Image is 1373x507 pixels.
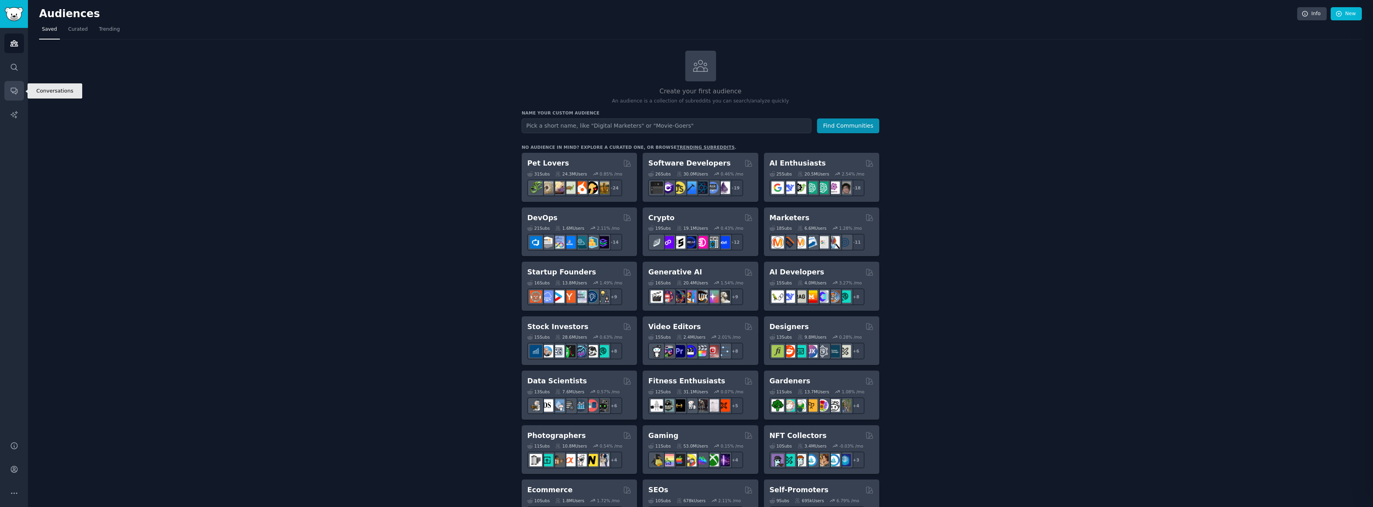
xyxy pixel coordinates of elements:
div: 24.3M Users [555,171,587,177]
div: + 24 [605,180,622,196]
div: 1.49 % /mo [599,280,622,286]
div: 6.6M Users [797,225,827,231]
div: 19 Sub s [648,225,671,231]
img: AWS_Certified_Experts [541,236,553,249]
img: analog [530,454,542,466]
img: SaaS [541,290,553,303]
div: 6.79 % /mo [837,498,859,503]
h2: Pet Lovers [527,158,569,168]
img: GardeningUK [805,399,817,412]
div: 7.6M Users [555,389,584,395]
span: Trending [99,26,120,33]
div: No audience in mind? Explore a curated one, or browse . [522,144,736,150]
h2: Startup Founders [527,267,596,277]
div: + 4 [848,397,865,414]
img: deepdream [673,290,685,303]
img: OpenAIDev [827,181,840,194]
img: fitness30plus [695,399,708,412]
div: 3.27 % /mo [839,280,862,286]
img: datasets [586,399,598,412]
img: MachineLearning [530,399,542,412]
img: PetAdvice [586,181,598,194]
img: ethfinance [651,236,663,249]
img: herpetology [530,181,542,194]
img: NFTmarket [794,454,806,466]
h2: NFT Collectors [770,431,827,441]
div: 2.4M Users [677,334,706,340]
div: 1.8M Users [555,498,584,503]
img: software [651,181,663,194]
img: NFTExchange [772,454,784,466]
h2: Software Developers [648,158,730,168]
input: Pick a short name, like "Digital Marketers" or "Movie-Goers" [522,118,811,133]
img: AItoolsCatalog [794,181,806,194]
img: ballpython [541,181,553,194]
img: streetphotography [541,454,553,466]
img: MistralAI [805,290,817,303]
img: llmops [827,290,840,303]
div: + 8 [605,343,622,359]
img: Forex [552,345,564,357]
p: An audience is a collection of subreddits you can search/analyze quickly [522,98,879,105]
img: logodesign [783,345,795,357]
div: 18 Sub s [770,225,792,231]
h2: Gaming [648,431,678,441]
img: OpenSeaNFT [805,454,817,466]
div: 9.8M Users [797,334,827,340]
div: 31.1M Users [677,389,708,395]
img: physicaltherapy [706,399,719,412]
div: 2.11 % /mo [718,498,741,503]
img: content_marketing [772,236,784,249]
h2: Self-Promoters [770,485,829,495]
div: 2.01 % /mo [718,334,741,340]
div: 3.4M Users [797,443,827,449]
img: GymMotivation [662,399,674,412]
img: 0xPolygon [662,236,674,249]
img: sdforall [684,290,696,303]
div: 28.6M Users [555,334,587,340]
img: Nikon [586,454,598,466]
img: data [597,399,609,412]
img: OpenseaMarket [827,454,840,466]
img: technicalanalysis [597,345,609,357]
img: DeepSeek [783,181,795,194]
img: DevOpsLinks [563,236,576,249]
div: 10 Sub s [648,498,671,503]
div: 4.0M Users [797,280,827,286]
div: + 19 [726,180,743,196]
img: csharp [662,181,674,194]
div: 10.8M Users [555,443,587,449]
div: 0.85 % /mo [599,171,622,177]
div: 695k Users [795,498,824,503]
div: 16 Sub s [648,280,671,286]
h2: Fitness Enthusiasts [648,376,725,386]
img: GamerPals [684,454,696,466]
div: + 9 [605,288,622,305]
img: Youtubevideo [706,345,719,357]
div: 15 Sub s [527,334,550,340]
img: startup [552,290,564,303]
div: 26 Sub s [648,171,671,177]
img: canon [574,454,587,466]
div: -0.03 % /mo [839,443,863,449]
img: GummySearch logo [5,7,23,21]
div: 0.28 % /mo [839,334,862,340]
img: googleads [816,236,829,249]
img: MarketingResearch [827,236,840,249]
img: workout [673,399,685,412]
div: 0.63 % /mo [599,334,622,340]
div: + 11 [848,234,865,251]
h2: Designers [770,322,809,332]
div: + 5 [726,397,743,414]
div: 2.11 % /mo [597,225,620,231]
h2: Generative AI [648,267,702,277]
div: 0.57 % /mo [597,389,620,395]
img: ArtificalIntelligence [839,181,851,194]
div: 19.1M Users [677,225,708,231]
div: 53.0M Users [677,443,708,449]
img: OpenSourceAI [816,290,829,303]
a: trending subreddits [677,145,734,150]
h2: Crypto [648,213,675,223]
h2: Stock Investors [527,322,588,332]
img: learndesign [827,345,840,357]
